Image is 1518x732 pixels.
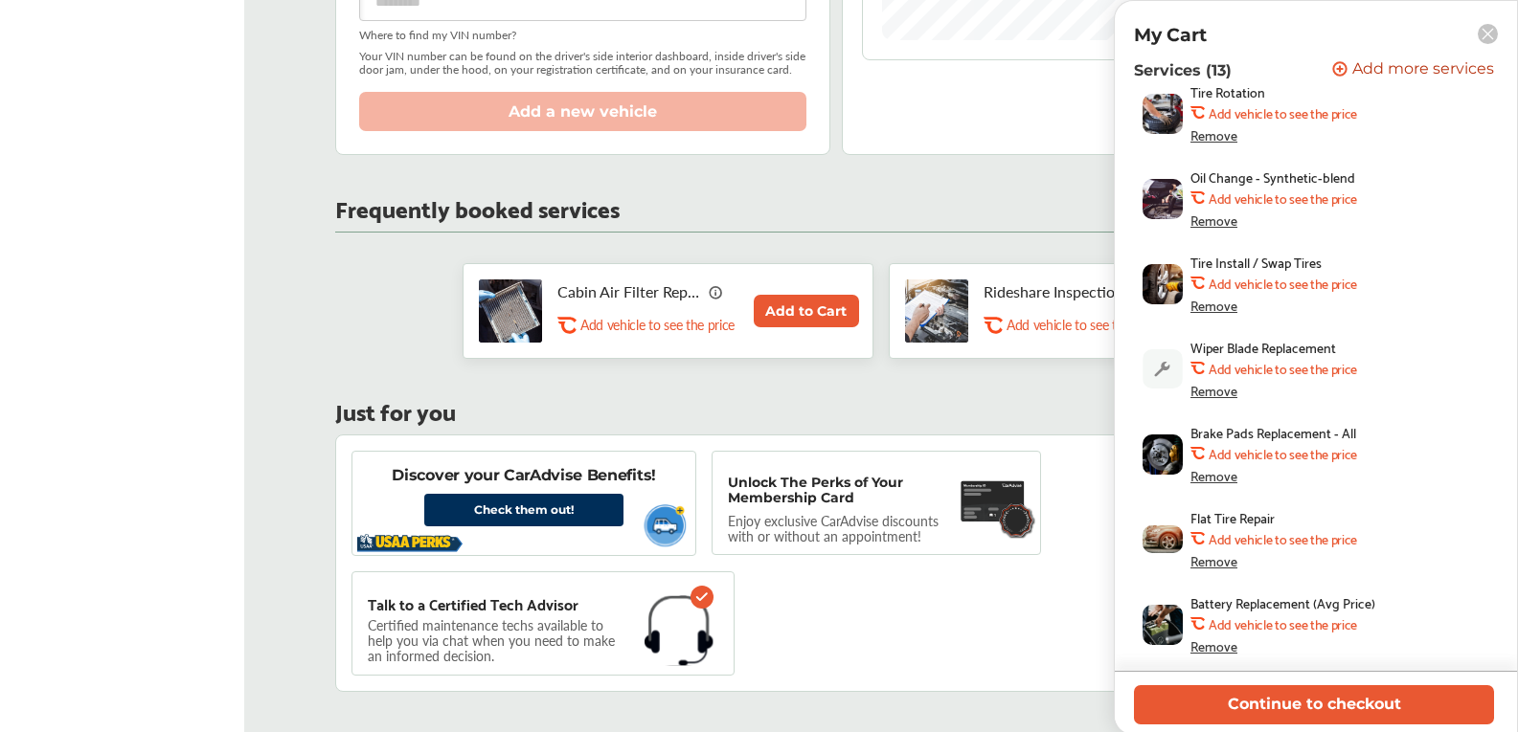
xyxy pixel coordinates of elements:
[359,50,806,77] span: Your VIN number can be found on the driver's side interior dashboard, inside driver's side door j...
[691,586,714,609] img: check-icon.521c8815.svg
[1143,349,1183,388] img: default_wrench_icon.d1a43860.svg
[479,279,542,343] img: cabin-air-filter-replacement-thumb.jpg
[1190,595,1375,610] span: Battery Replacement (Avg Price)
[1209,190,1357,206] b: Add vehicle to see the price
[1209,361,1357,376] b: Add vehicle to see the price
[1007,316,1161,334] p: Add vehicle to see the price
[335,198,620,216] p: Frequently booked services
[1332,61,1494,79] button: Add more services
[1190,340,1336,355] span: Wiper Blade Replacement
[1209,105,1357,121] b: Add vehicle to see the price
[335,401,456,419] p: Just for you
[1134,685,1494,724] button: Continue to checkout
[636,499,692,551] img: usaa-vehicle.1b55c2f1.svg
[754,295,859,327] button: Add to Cart
[905,279,968,343] img: rideshare-visual-inspection-thumb.jpg
[392,465,655,486] p: Discover your CarAdvise Benefits!
[1190,212,1237,228] div: Remove
[1209,276,1357,291] b: Add vehicle to see the price
[1190,510,1275,525] span: Flat Tire Repair
[1143,525,1183,552] img: flat-tire-repair-thumb.jpg
[1332,61,1498,79] a: Add more services
[1209,446,1357,461] b: Add vehicle to see the price
[1190,127,1237,143] div: Remove
[1190,169,1355,185] span: Oil Change - Synthetic-blend
[1209,616,1357,632] b: Add vehicle to see the price
[645,595,714,666] img: headphones.1b115f31.svg
[728,513,958,543] p: Enjoy exclusive CarAdvise discounts with or without an appointment!
[1190,425,1356,440] span: Brake Pads Replacement - All
[1190,84,1265,100] span: Tire Rotation
[961,475,1026,527] img: maintenance-card.27cfeff5.svg
[1143,434,1183,475] img: brake-pads-replacement-thumb.jpg
[1143,264,1183,304] img: tire-install-swap-tires-thumb.jpg
[1190,298,1237,313] div: Remove
[728,475,951,505] p: Unlock The Perks of Your Membership Card
[1190,638,1237,654] div: Remove
[1190,255,1322,270] span: Tire Install / Swap Tires
[1143,179,1183,219] img: oil-change-thumb.jpg
[359,29,806,42] span: Where to find my VIN number?
[1134,24,1207,46] p: My Cart
[557,282,701,300] p: Cabin Air Filter Replacement
[368,595,578,612] p: Talk to a Certified Tech Advisor
[1209,531,1357,546] b: Add vehicle to see the price
[997,501,1036,539] img: badge.f18848ea.svg
[357,532,463,553] img: usaa-logo.5ee3b997.svg
[580,316,735,334] p: Add vehicle to see the price
[984,282,1127,300] p: Rideshare Inspection
[424,494,623,526] a: Check them out!
[1352,61,1494,79] span: Add more services
[709,284,724,299] img: info_icon_vector.svg
[1134,61,1232,79] p: Services (13)
[1190,553,1237,568] div: Remove
[1143,94,1183,134] img: tire-rotation-thumb.jpg
[1143,605,1183,645] img: battery-replacement-thumb.jpg
[1190,383,1237,398] div: Remove
[368,620,629,660] p: Certified maintenance techs available to help you via chat when you need to make an informed deci...
[1190,468,1237,483] div: Remove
